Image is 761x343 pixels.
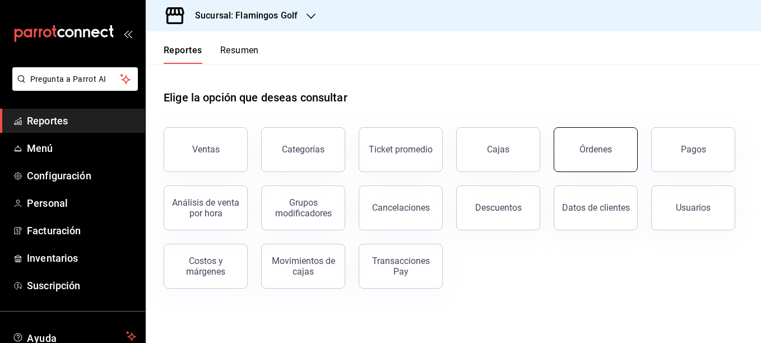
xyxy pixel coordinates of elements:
span: Configuración [27,168,136,183]
div: Grupos modificadores [268,197,338,219]
h1: Elige la opción que deseas consultar [164,89,347,106]
div: Transacciones Pay [366,256,435,277]
span: Inventarios [27,251,136,266]
div: Costos y márgenes [171,256,240,277]
div: Ventas [192,144,220,155]
button: Cancelaciones [359,186,443,230]
button: Reportes [164,45,202,64]
span: Facturación [27,223,136,238]
a: Pregunta a Parrot AI [8,81,138,93]
div: Cancelaciones [372,202,430,213]
span: Menú [27,141,136,156]
span: Reportes [27,113,136,128]
button: Costos y márgenes [164,244,248,289]
div: Datos de clientes [562,202,630,213]
button: Análisis de venta por hora [164,186,248,230]
button: Grupos modificadores [261,186,345,230]
button: Resumen [220,45,259,64]
button: Ventas [164,127,248,172]
div: Ticket promedio [369,144,433,155]
button: Transacciones Pay [359,244,443,289]
button: Usuarios [651,186,735,230]
button: Datos de clientes [554,186,638,230]
div: Órdenes [579,144,612,155]
div: Descuentos [475,202,522,213]
div: Movimientos de cajas [268,256,338,277]
div: Pagos [681,144,706,155]
button: open_drawer_menu [123,29,132,38]
h3: Sucursal: Flamingos Golf [186,9,298,22]
button: Ticket promedio [359,127,443,172]
span: Personal [27,196,136,211]
span: Suscripción [27,278,136,293]
div: navigation tabs [164,45,259,64]
div: Categorías [282,144,324,155]
span: Pregunta a Parrot AI [30,73,120,85]
div: Análisis de venta por hora [171,197,240,219]
span: Ayuda [27,330,122,343]
button: Categorías [261,127,345,172]
a: Cajas [456,127,540,172]
div: Usuarios [676,202,711,213]
div: Cajas [487,143,510,156]
button: Pregunta a Parrot AI [12,67,138,91]
button: Órdenes [554,127,638,172]
button: Movimientos de cajas [261,244,345,289]
button: Descuentos [456,186,540,230]
button: Pagos [651,127,735,172]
